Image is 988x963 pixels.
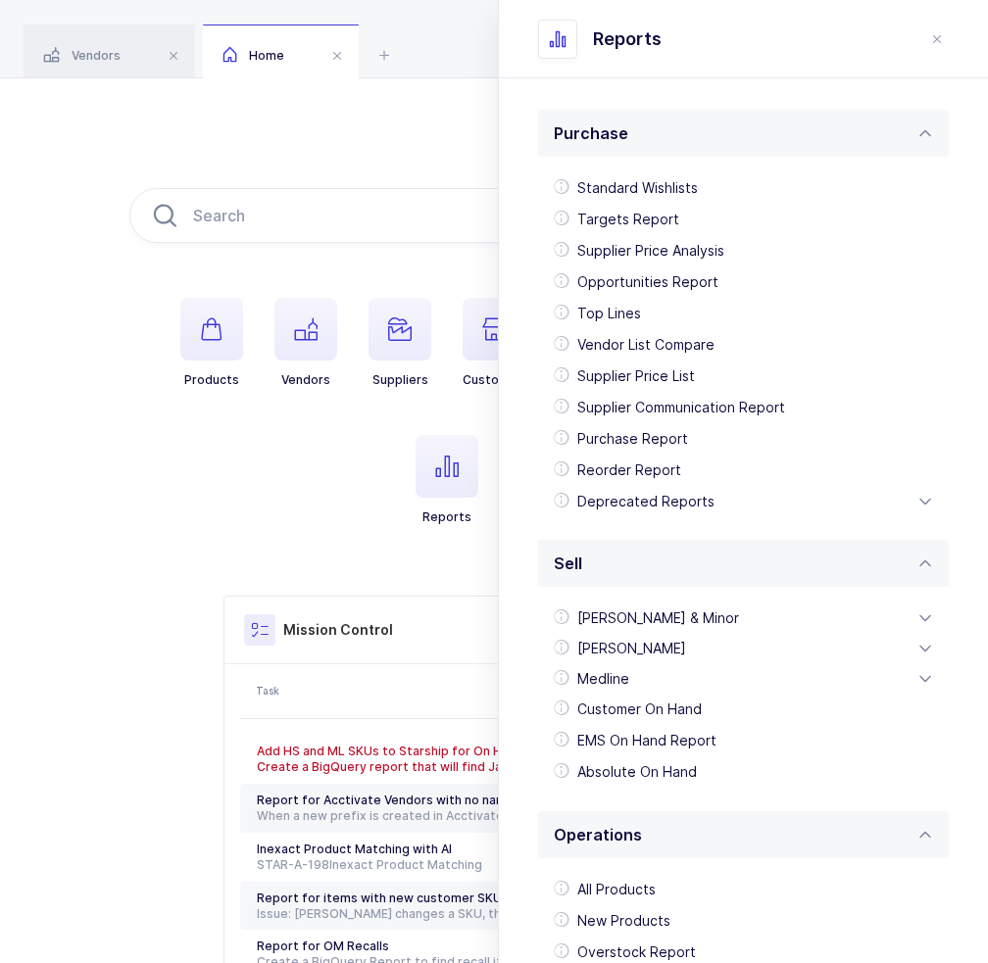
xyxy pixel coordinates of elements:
[129,188,859,243] input: Search
[546,905,941,937] div: New Products
[546,455,941,486] div: Reorder Report
[546,663,941,695] div: Medline
[257,857,652,873] div: Inexact Product Matching
[546,694,941,725] div: Customer On Hand
[546,172,941,204] div: Standard Wishlists
[257,744,566,758] span: Add HS and ML SKUs to Starship for On Hand offers
[546,633,941,664] div: [PERSON_NAME]
[222,48,284,63] span: Home
[283,620,393,640] h3: Mission Control
[180,298,243,388] button: Products
[546,235,941,266] div: Supplier Price Analysis
[546,725,941,756] div: EMS On Hand Report
[925,27,949,51] button: close drawer
[257,891,502,905] span: Report for items with new customer SKU
[538,587,949,803] div: Sell
[257,939,389,953] span: Report for OM Recalls
[257,857,329,872] a: STAR-A-198
[257,842,452,856] span: Inexact Product Matching with AI
[369,298,431,388] button: Suppliers
[546,392,941,423] div: Supplier Communication Report
[546,361,941,392] div: Supplier Price List
[256,683,654,698] div: Task
[463,298,529,388] button: Customers
[546,756,941,788] div: Absolute On Hand
[546,874,941,905] div: All Products
[416,435,478,525] button: Reports
[257,793,515,807] span: Report for Acctivate Vendors with no name
[546,266,941,298] div: Opportunities Report
[546,602,941,634] div: [PERSON_NAME] & Minor
[546,329,941,361] div: Vendor List Compare
[546,423,941,455] div: Purchase Report
[538,811,949,858] div: Operations
[593,27,662,51] span: Reports
[274,298,337,388] button: Vendors
[43,48,121,63] span: Vendors
[538,540,949,587] div: Sell
[257,906,652,922] div: Issue: [PERSON_NAME] changes a SKU, the new SKU does not get matched to the Janus product as it's...
[538,157,949,532] div: Purchase
[257,759,652,775] div: Create a BigQuery report that will find Janus and Mission products that do not have a HS or ML SK...
[546,204,941,235] div: Targets Report
[546,298,941,329] div: Top Lines
[538,110,949,157] div: Purchase
[546,486,941,517] div: Deprecated Reports
[257,808,652,824] div: When a new prefix is created in Acctivate, the prefix needs to be merged with an existing vendor ...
